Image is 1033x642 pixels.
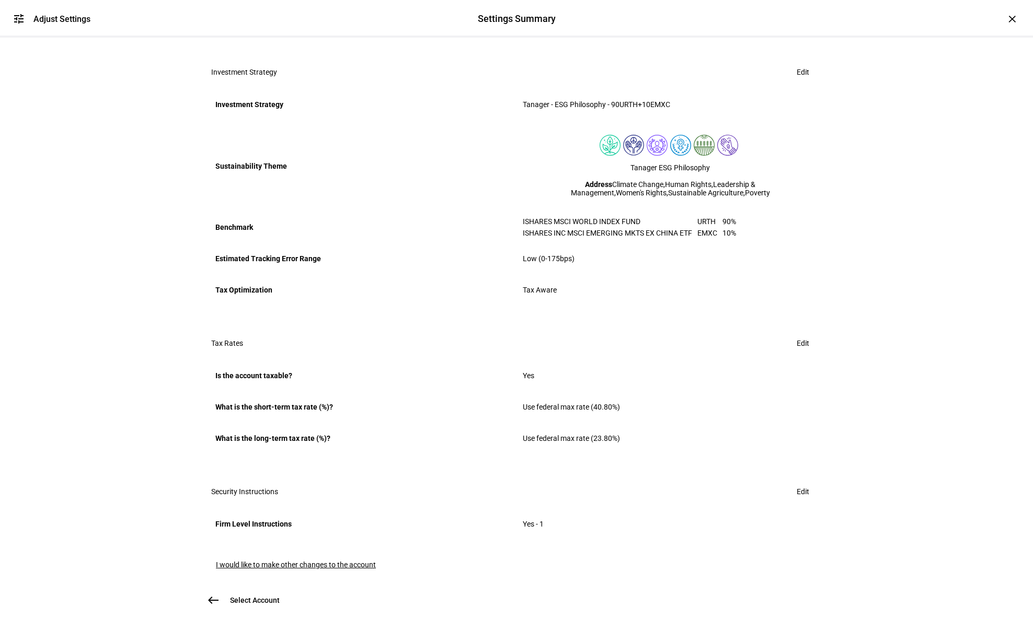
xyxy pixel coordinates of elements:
[215,430,510,447] div: What is the long-term tax rate (%)?
[523,100,670,109] span: Tanager - ESG Philosophy - 90URTH+10EMXC
[1004,10,1020,27] div: ×
[207,594,220,606] mat-icon: west
[616,189,668,197] span: Women's Rights ,
[647,135,668,156] img: corporateEthics.colored.svg
[784,333,822,354] button: Edit
[523,434,620,442] span: Use federal max rate (23.80%)
[797,333,809,354] span: Edit
[523,403,620,411] span: Use federal max rate (40.80%)
[215,219,510,236] div: Benchmark
[697,227,722,239] td: EMXC
[215,158,510,174] div: Sustainability Theme
[216,561,376,569] span: I would like to make other changes to the account
[523,286,557,294] span: Tax Aware
[523,227,697,239] td: ISHARES INC MSCI EMERGING MKTS EX CHINA ETF
[523,520,544,528] span: Yes - 1
[215,96,510,113] div: Investment Strategy
[211,68,277,76] h3: Investment Strategy
[215,367,510,384] div: Is the account taxable?
[600,135,621,156] img: climateChange.colored.svg
[13,13,25,25] mat-icon: tune
[215,250,510,267] div: Estimated Tracking Error Range
[585,180,612,189] b: Address
[784,62,822,83] button: Edit
[745,189,770,197] span: Poverty
[211,339,243,347] h3: Tax Rates
[571,180,756,197] span: Leadership & Management ,
[612,180,665,189] span: Climate Change ,
[694,135,715,156] img: sustainableAgriculture.colored.svg
[523,164,818,172] div: Tanager ESG Philosophy
[697,216,722,227] td: URTH
[670,135,691,156] img: womensRights.colored.svg
[215,282,510,298] div: Tax Optimization
[797,62,809,83] span: Edit
[722,227,736,239] td: 10%
[523,216,697,227] td: ISHARES MSCI WORLD INDEX FUND
[523,371,534,380] span: Yes
[230,595,280,605] span: Select Account
[784,481,822,502] button: Edit
[623,135,644,156] img: humanRights.colored.svg
[722,216,736,227] td: 90%
[478,12,556,26] div: Settings Summary
[215,516,510,532] div: Firm Level Instructions
[668,189,745,197] span: Sustainable Agriculture ,
[203,590,292,611] button: Select Account
[211,487,278,496] h3: Security Instructions
[215,399,510,415] div: What is the short-term tax rate (%)?
[717,135,738,156] img: poverty.colored.svg
[797,481,809,502] span: Edit
[33,14,90,24] div: Adjust Settings
[665,180,713,189] span: Human Rights ,
[523,254,575,263] span: Low (0-175bps)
